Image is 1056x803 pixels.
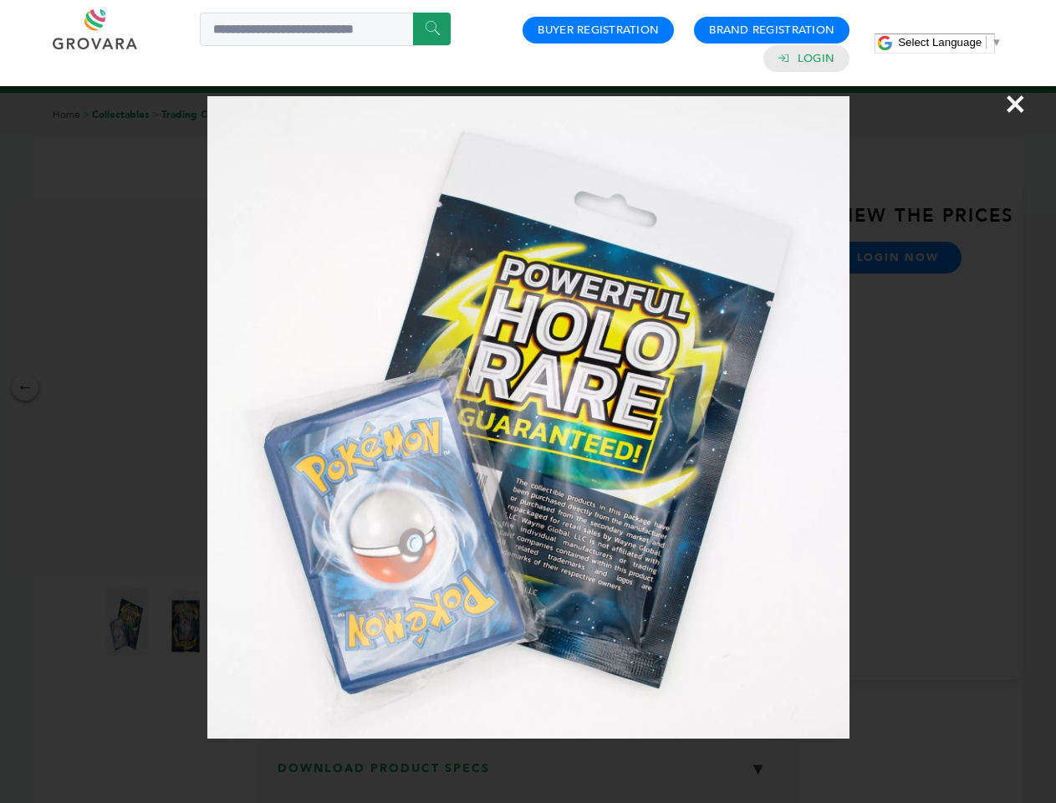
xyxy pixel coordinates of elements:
[798,51,834,66] a: Login
[709,23,834,38] a: Brand Registration
[991,36,1002,49] span: ▼
[200,13,451,46] input: Search a product or brand...
[898,36,1002,49] a: Select Language​
[207,96,849,739] img: Image Preview
[986,36,987,49] span: ​
[1004,80,1027,127] span: ×
[538,23,659,38] a: Buyer Registration
[898,36,982,49] span: Select Language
